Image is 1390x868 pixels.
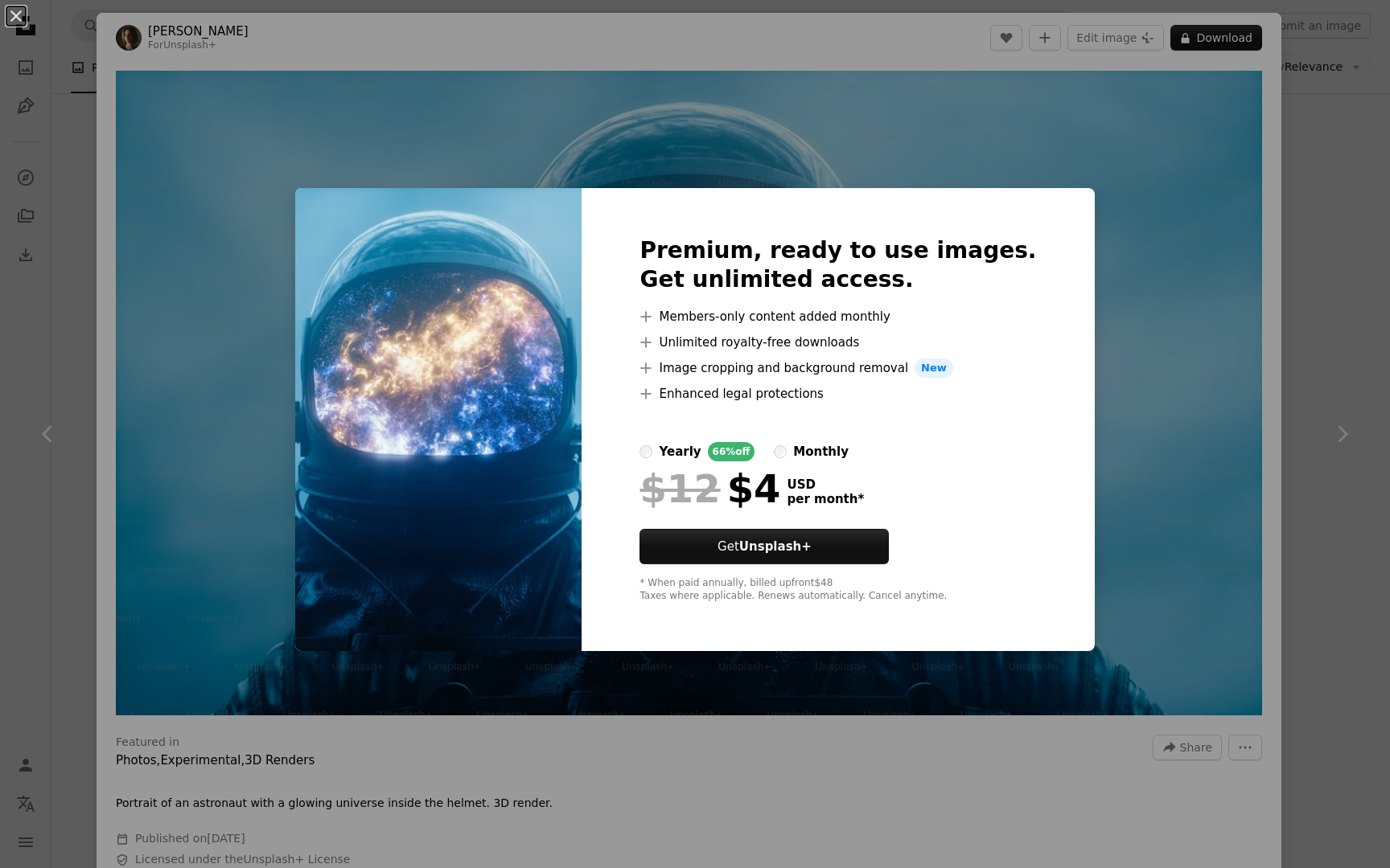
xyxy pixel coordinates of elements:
[295,188,582,651] img: premium_photo-1722018576685-45a415a4ff67
[639,468,720,510] span: $12
[787,477,864,492] span: USD
[639,307,1036,326] li: Members-only content added monthly
[915,358,953,378] span: New
[659,442,701,461] div: yearly
[639,577,1036,603] div: * When paid annually, billed upfront $48 Taxes where applicable. Renews automatically. Cancel any...
[793,442,849,461] div: monthly
[639,445,652,458] input: yearly66%off
[708,442,755,461] div: 66% off
[739,539,812,554] strong: Unsplash+
[639,468,780,510] div: $4
[639,529,889,564] button: GetUnsplash+
[639,333,1036,352] li: Unlimited royalty-free downloads
[787,492,864,506] span: per month *
[774,445,787,458] input: monthly
[639,384,1036,403] li: Enhanced legal protections
[639,358,1036,378] li: Image cropping and background removal
[639,236,1036,294] h2: Premium, ready to use images. Get unlimited access.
